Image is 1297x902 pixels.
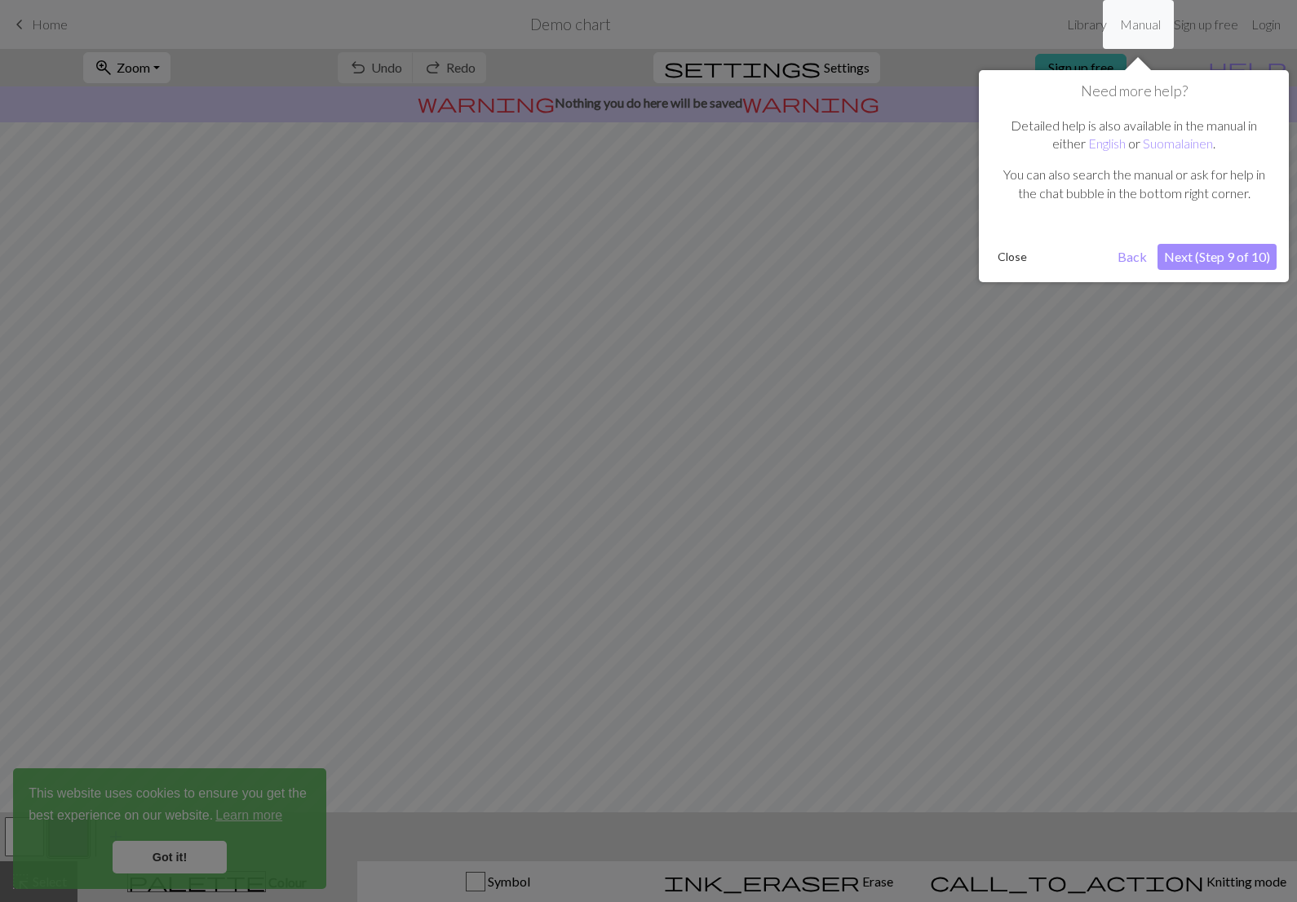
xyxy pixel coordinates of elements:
p: Detailed help is also available in the manual in either or . [999,117,1268,153]
p: You can also search the manual or ask for help in the chat bubble in the bottom right corner. [999,166,1268,202]
div: Need more help? [979,70,1289,282]
button: Close [991,245,1034,269]
button: Back [1111,244,1153,270]
button: Next (Step 9 of 10) [1158,244,1277,270]
h1: Need more help? [991,82,1277,100]
a: English [1088,135,1126,151]
a: Suomalainen [1143,135,1213,151]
